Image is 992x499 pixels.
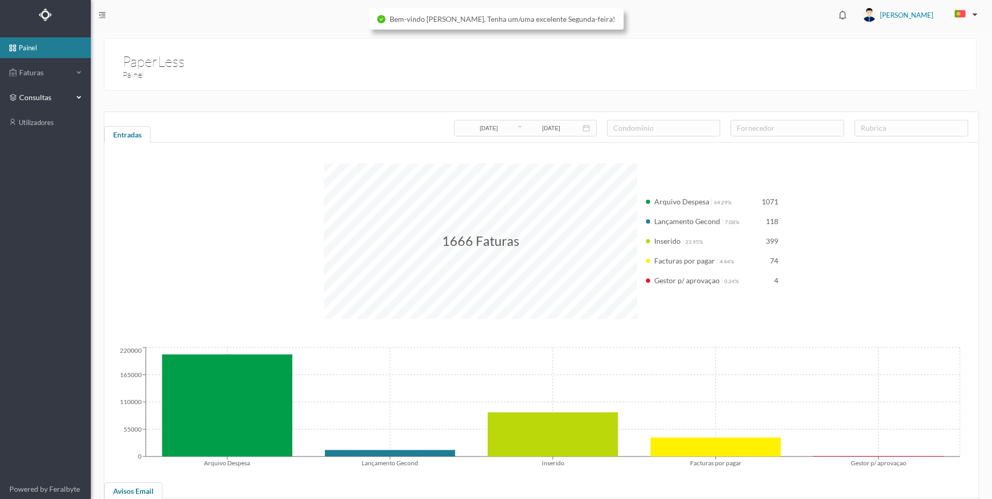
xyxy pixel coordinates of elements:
span: 7.08% [725,219,739,225]
tspan: 165000 [120,370,142,378]
span: 64.29% [714,199,732,205]
tspan: 110000 [120,398,142,406]
span: Faturas [17,67,74,78]
tspan: Facturas por pagar [690,459,741,466]
span: Inserido [654,237,681,245]
tspan: 0 [138,452,142,460]
i: icon: check-circle [377,15,385,23]
tspan: Lançamento Gecond [362,459,418,466]
h1: PaperLess [122,50,185,54]
span: Lançamento Gecond [654,217,720,226]
span: Arquivo Despesa [654,197,709,206]
div: fornecedor [737,123,833,133]
input: Data inicial [460,122,517,134]
span: 399 [766,237,778,245]
button: PT [946,6,982,23]
span: 74 [770,256,778,265]
span: 118 [766,217,778,226]
span: 4 [774,276,778,285]
tspan: 220000 [120,346,142,354]
span: Bem-vindo [PERSON_NAME]. Tenha um/uma excelente Segunda-feira! [390,15,615,23]
i: icon: menu-fold [99,11,106,19]
div: Entradas [104,126,150,147]
tspan: Inserido [542,459,564,466]
span: 1071 [762,197,778,206]
tspan: 55000 [123,425,142,433]
span: consultas [19,92,71,103]
input: Data final [522,122,580,134]
span: 23.95% [685,239,703,245]
tspan: Gestor p/ aprovaçao [851,459,906,466]
span: 1666 Faturas [442,233,519,248]
tspan: Arquivo Despesa [204,459,250,466]
div: rubrica [861,123,957,133]
div: condomínio [613,123,710,133]
i: icon: bell [836,8,849,22]
h3: Painel [122,68,545,81]
img: Logo [39,8,52,21]
span: 4.44% [720,258,734,265]
span: 0.24% [724,278,739,284]
i: icon: calendar [583,124,590,132]
span: Facturas por pagar [654,256,715,265]
span: Gestor p/ aprovaçao [654,276,720,285]
img: user_titan3.af2715ee.jpg [862,8,876,22]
